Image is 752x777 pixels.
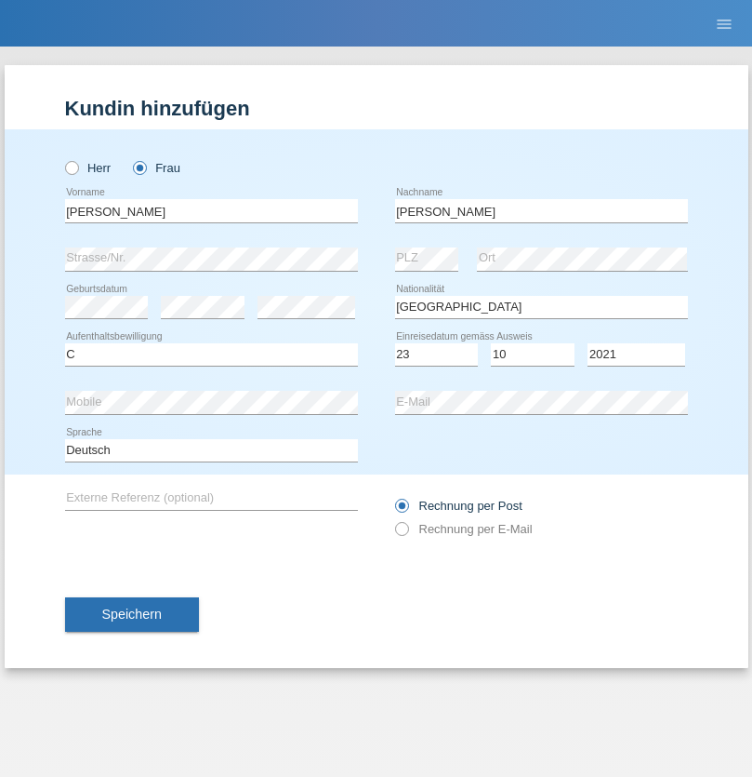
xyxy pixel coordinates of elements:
[65,161,112,175] label: Herr
[133,161,145,173] input: Frau
[706,18,743,29] a: menu
[395,499,522,513] label: Rechnung per Post
[65,597,199,633] button: Speichern
[133,161,180,175] label: Frau
[102,607,162,622] span: Speichern
[715,15,733,33] i: menu
[395,522,407,545] input: Rechnung per E-Mail
[395,522,533,536] label: Rechnung per E-Mail
[65,161,77,173] input: Herr
[395,499,407,522] input: Rechnung per Post
[65,97,688,120] h1: Kundin hinzufügen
